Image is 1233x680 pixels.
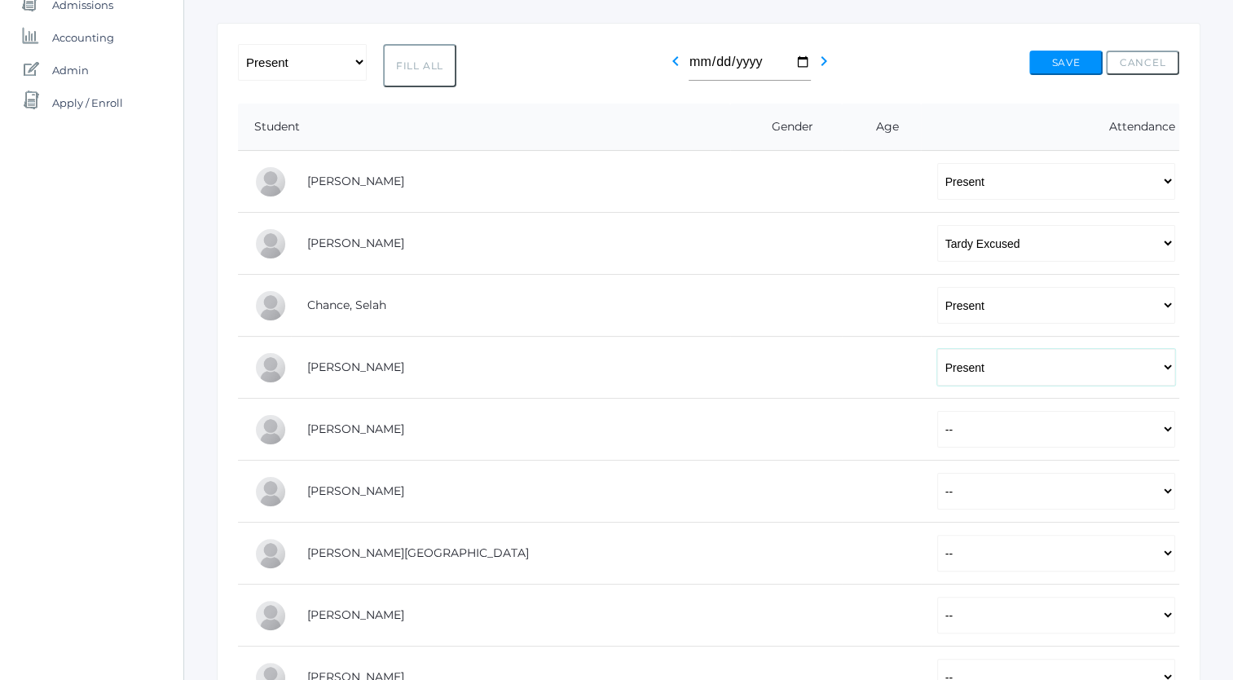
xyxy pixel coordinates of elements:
div: Selah Chance [254,289,287,322]
a: [PERSON_NAME] [307,607,404,622]
a: [PERSON_NAME] [307,236,404,250]
a: chevron_left [666,59,685,74]
div: Shelby Hill [254,537,287,570]
th: Attendance [921,104,1179,151]
th: Gender [730,104,843,151]
a: chevron_right [814,59,834,74]
div: Raelyn Hazen [254,475,287,508]
button: Fill All [383,44,456,87]
button: Save [1029,51,1103,75]
span: Accounting [52,21,114,54]
div: Gabby Brozek [254,227,287,260]
i: chevron_left [666,51,685,71]
span: Apply / Enroll [52,86,123,119]
a: Chance, Selah [307,298,386,312]
th: Student [238,104,730,151]
a: [PERSON_NAME][GEOGRAPHIC_DATA] [307,545,529,560]
div: Chase Farnes [254,413,287,446]
a: [PERSON_NAME] [307,422,404,436]
th: Age [842,104,920,151]
a: [PERSON_NAME] [307,360,404,374]
div: Payton Paterson [254,599,287,632]
span: Admin [52,54,89,86]
div: Josey Baker [254,166,287,198]
i: chevron_right [814,51,834,71]
a: [PERSON_NAME] [307,484,404,498]
div: Levi Erner [254,351,287,384]
button: Cancel [1106,51,1179,75]
a: [PERSON_NAME] [307,174,404,188]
